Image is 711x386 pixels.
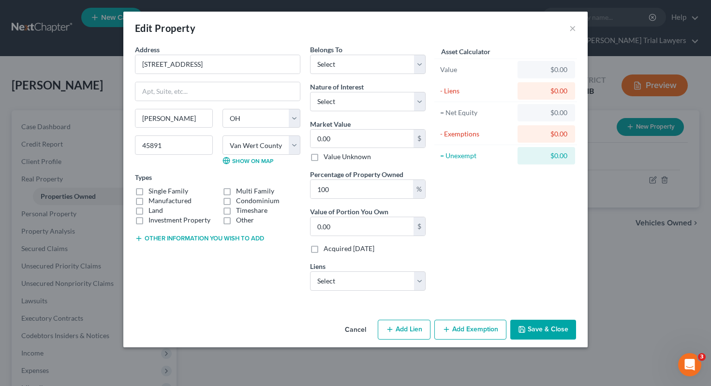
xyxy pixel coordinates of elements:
[440,108,513,118] div: = Net Equity
[525,108,567,118] div: $0.00
[236,215,254,225] label: Other
[311,217,414,236] input: 0.00
[135,55,300,74] input: Enter address...
[135,109,212,128] input: Enter city...
[525,65,567,74] div: $0.00
[441,46,490,57] label: Asset Calculator
[236,206,267,215] label: Timeshare
[135,21,195,35] div: Edit Property
[510,320,576,340] button: Save & Close
[310,119,351,129] label: Market Value
[135,235,264,242] button: Other information you wish to add
[324,152,371,162] label: Value Unknown
[310,207,388,217] label: Value of Portion You Own
[310,261,326,271] label: Liens
[311,180,413,198] input: 0.00
[222,157,273,164] a: Show on Map
[698,353,706,361] span: 3
[148,215,210,225] label: Investment Property
[525,129,567,139] div: $0.00
[414,130,425,148] div: $
[148,206,163,215] label: Land
[525,151,567,161] div: $0.00
[440,129,513,139] div: - Exemptions
[440,65,513,74] div: Value
[525,86,567,96] div: $0.00
[310,169,403,179] label: Percentage of Property Owned
[440,151,513,161] div: = Unexempt
[135,135,213,155] input: Enter zip...
[414,217,425,236] div: $
[135,172,152,182] label: Types
[236,186,274,196] label: Multi Family
[569,22,576,34] button: ×
[337,321,374,340] button: Cancel
[236,196,280,206] label: Condominium
[311,130,414,148] input: 0.00
[378,320,430,340] button: Add Lien
[434,320,506,340] button: Add Exemption
[310,82,364,92] label: Nature of Interest
[678,353,701,376] iframe: Intercom live chat
[148,186,188,196] label: Single Family
[135,45,160,54] span: Address
[440,86,513,96] div: - Liens
[135,82,300,101] input: Apt, Suite, etc...
[148,196,192,206] label: Manufactured
[324,244,374,253] label: Acquired [DATE]
[310,45,342,54] span: Belongs To
[413,180,425,198] div: %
